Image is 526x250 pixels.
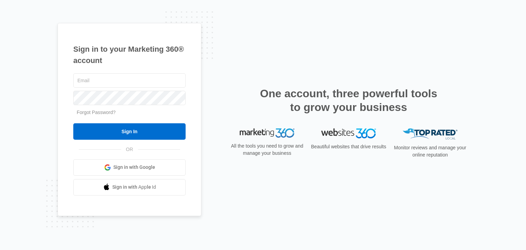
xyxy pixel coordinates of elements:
span: Sign in with Google [113,164,155,171]
p: Beautiful websites that drive results [310,143,387,150]
span: OR [121,146,138,153]
h1: Sign in to your Marketing 360® account [73,43,186,66]
img: Websites 360 [321,128,376,138]
a: Sign in with Apple Id [73,179,186,196]
a: Forgot Password? [77,110,116,115]
input: Email [73,73,186,88]
img: Top Rated Local [403,128,458,140]
p: Monitor reviews and manage your online reputation [392,144,468,159]
img: Marketing 360 [240,128,295,138]
a: Sign in with Google [73,159,186,176]
p: All the tools you need to grow and manage your business [229,142,305,157]
input: Sign In [73,123,186,140]
span: Sign in with Apple Id [112,184,156,191]
h2: One account, three powerful tools to grow your business [258,87,439,114]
